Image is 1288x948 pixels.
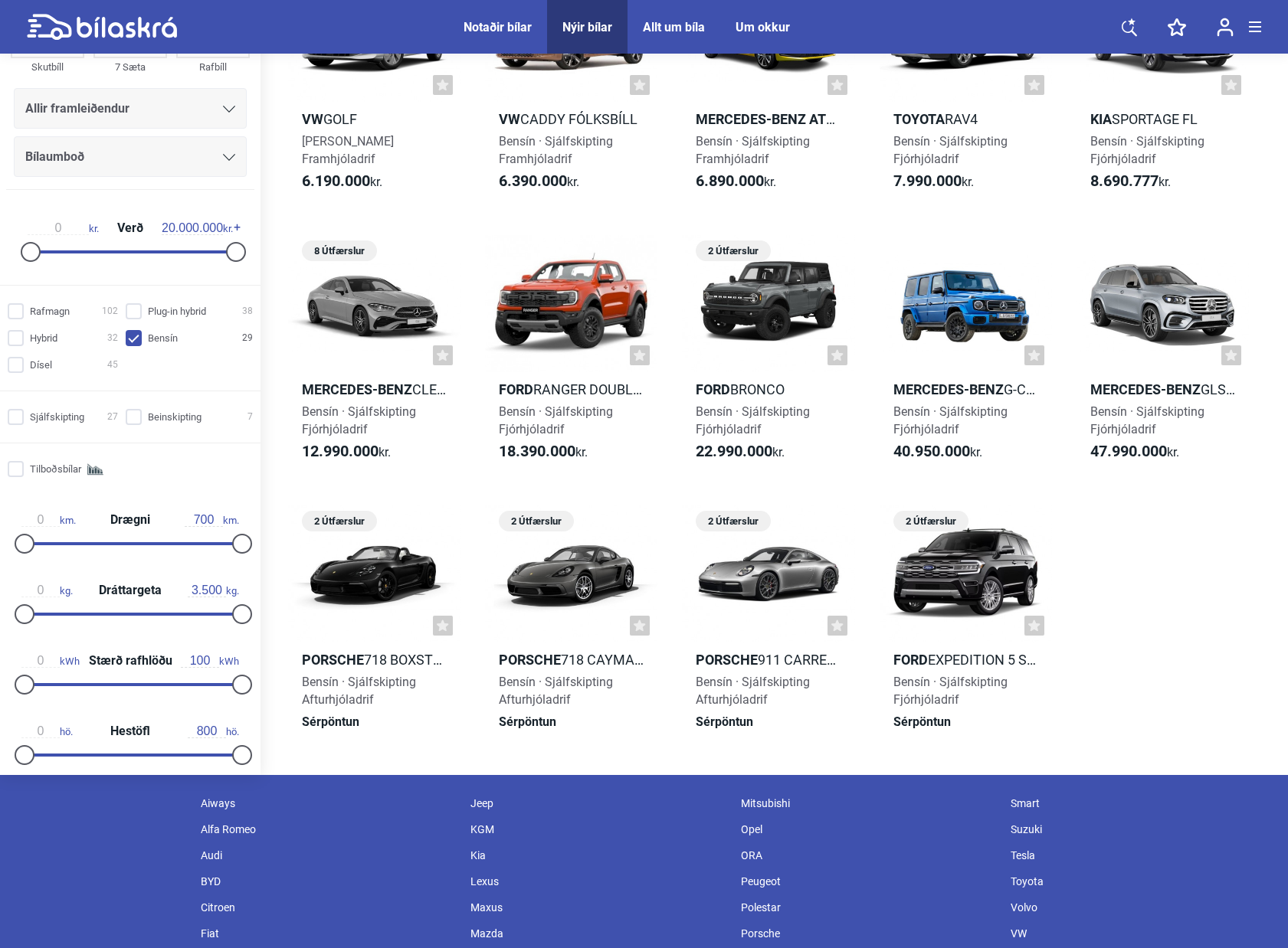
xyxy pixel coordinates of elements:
[499,675,613,707] span: Bensín · Sjálfskipting Afturhjóladrif
[696,111,906,127] b: Mercedes-Benz Atvinnubílar
[499,443,588,461] span: kr.
[696,442,772,460] b: 22.990.000
[463,842,732,868] div: Kia
[176,58,250,76] div: Rafbíll
[288,381,460,398] h2: CLE Coupe 200 4MATIC
[193,920,463,946] div: Fiat
[93,58,167,76] div: 7 Sæta
[107,409,118,425] span: 27
[499,442,575,460] b: 18.390.000
[733,868,1003,894] div: Peugeot
[893,442,970,460] b: 40.950.000
[893,381,1004,397] b: Mercedes-Benz
[1090,134,1204,166] span: Bensín · Sjálfskipting Fjórhjóladrif
[499,172,579,191] span: kr.
[736,20,790,34] a: Um okkur
[893,134,1008,166] span: Bensín · Sjálfskipting Fjórhjóladrif
[247,409,253,425] span: 7
[302,172,382,191] span: kr.
[107,725,154,737] span: Hestöfl
[463,868,732,894] div: Lexus
[30,330,57,346] span: Hybrid
[1090,381,1201,397] b: Mercedes-Benz
[733,920,1003,946] div: Porsche
[302,111,323,127] b: VW
[11,58,84,76] div: Skutbíll
[21,584,73,597] span: kg.
[733,816,1003,842] div: Opel
[893,404,1008,436] span: Bensín · Sjálfskipting Fjórhjóladrif
[682,505,854,744] a: 2 ÚtfærslurPorsche911 CarreraBensín · SjálfskiptingAfturhjóladrifSérpöntun
[302,443,391,461] span: kr.
[463,816,732,842] div: KGM
[499,111,520,127] b: VW
[1003,868,1273,894] div: Toyota
[696,172,764,190] b: 6.890.000
[95,584,166,597] span: Dráttargeta
[302,404,416,436] span: Bensín · Sjálfskipting Fjórhjóladrif
[696,134,810,166] span: Bensín · Sjálfskipting Framhjóladrif
[310,511,369,531] span: 2 Útfærslur
[485,713,657,731] div: Sérpöntun
[21,724,73,738] span: hö.
[562,20,612,34] a: Nýir bílar
[302,675,416,707] span: Bensín · Sjálfskipting Afturhjóladrif
[485,651,657,669] h2: 718 Cayman
[1090,442,1167,460] b: 47.990.000
[696,172,776,191] span: kr.
[463,894,732,920] div: Maxus
[1217,18,1234,37] img: user-login.svg
[733,790,1003,816] div: Mitsubishi
[193,868,463,894] div: BYD
[499,134,613,166] span: Bensín · Sjálfskipting Framhjóladrif
[499,172,567,190] b: 6.390.000
[185,513,239,527] span: km.
[107,357,118,373] span: 45
[188,584,239,597] span: kg.
[302,172,370,190] b: 6.190.000
[288,651,460,669] h2: 718 Boxster
[102,303,118,319] span: 102
[485,381,657,398] h2: Ranger Double Cab
[682,651,854,669] h2: 911 Carrera
[485,505,657,744] a: 2 ÚtfærslurPorsche718 CaymanBensín · SjálfskiptingAfturhjóladrifSérpöntun
[703,511,763,531] span: 2 Útfærslur
[1003,920,1273,946] div: VW
[310,240,369,261] span: 8 Útfærslur
[880,651,1052,669] h2: Expedition 5 sæta
[1003,894,1273,920] div: Volvo
[28,221,99,235] span: kr.
[703,240,763,261] span: 2 Útfærslur
[893,172,962,190] b: 7.990.000
[733,842,1003,868] div: ORA
[893,172,974,191] span: kr.
[193,894,463,920] div: Citroen
[499,404,613,436] span: Bensín · Sjálfskipting Fjórhjóladrif
[880,505,1052,744] a: 2 ÚtfærslurFordExpedition 5 sætaBensín · SjálfskiptingFjórhjóladrifSérpöntun
[302,381,412,397] b: Mercedes-Benz
[893,443,982,461] span: kr.
[1003,790,1273,816] div: Smart
[682,713,854,731] div: Sérpöntun
[1077,235,1249,475] a: Mercedes-BenzGLS AMG 63 4MATICBensín · SjálfskiptingFjórhjóladrif47.990.000kr.
[682,110,854,128] h2: T-Class T180 millilangur
[485,235,657,475] a: FordRanger Double CabBensín · SjálfskiptingFjórhjóladrif18.390.000kr.
[880,381,1052,398] h2: G-Class G 500
[30,461,81,477] span: Tilboðsbílar
[499,652,561,668] b: Porsche
[464,20,532,34] div: Notaðir bílar
[288,235,460,475] a: 8 ÚtfærslurMercedes-BenzCLE Coupe 200 4MATICBensín · SjálfskiptingFjórhjóladrif12.990.000kr.
[21,513,76,527] span: km.
[85,655,176,667] span: Stærð rafhlöðu
[696,652,758,668] b: Porsche
[1090,111,1112,127] b: Kia
[880,110,1052,128] h2: RAV4
[148,330,178,346] span: Bensín
[893,111,945,127] b: Toyota
[30,409,84,425] span: Sjálfskipting
[901,511,961,531] span: 2 Útfærslur
[463,920,732,946] div: Mazda
[893,675,1008,707] span: Bensín · Sjálfskipting Fjórhjóladrif
[193,790,463,816] div: Aiways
